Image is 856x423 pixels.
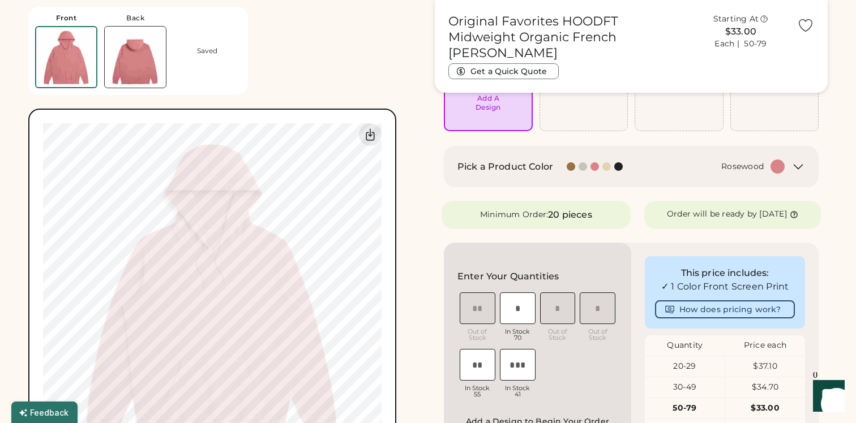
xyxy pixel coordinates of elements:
div: Minimum Order: [480,209,549,221]
div: Saved [197,46,217,55]
div: Front [56,14,77,23]
div: $34.70 [725,382,805,393]
button: How does pricing work? [655,300,795,318]
div: Starting At [713,14,759,25]
iframe: Front Chat [802,372,851,421]
div: [DATE] [759,209,787,220]
div: In Stock 70 [500,329,536,341]
div: Out of Stock [580,329,615,341]
div: $37.10 [725,361,805,372]
button: Get a Quick Quote [448,63,559,79]
div: Price each [725,340,806,351]
div: This price includes: [655,266,795,280]
img: Original Favorites HOODFT Rosewood Back Thumbnail [105,27,166,88]
div: In Stock 55 [460,385,495,398]
div: Add A Design [476,94,501,112]
div: Each | 50-79 [714,38,767,50]
div: 50-79 [645,403,725,414]
div: Out of Stock [540,329,576,341]
div: Order will be ready by [667,209,757,220]
div: Rosewood [721,161,764,172]
div: In Stock 41 [500,385,536,398]
h2: Enter Your Quantities [457,270,559,283]
h2: Pick a Product Color [457,160,553,174]
div: Quantity [645,340,725,351]
div: $33.00 [725,403,805,414]
h1: Original Favorites HOODFT Midweight Organic French [PERSON_NAME] [448,14,684,61]
div: ✓ 1 Color Front Screen Print [655,280,795,293]
div: $33.00 [691,25,790,38]
div: 20 pieces [548,208,592,222]
div: Out of Stock [460,329,495,341]
div: Download Front Mockup [359,123,382,146]
img: Original Favorites HOODFT Rosewood Front Thumbnail [36,27,96,87]
div: Back [126,14,144,23]
div: 30-49 [645,382,725,393]
div: 20-29 [645,361,725,372]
